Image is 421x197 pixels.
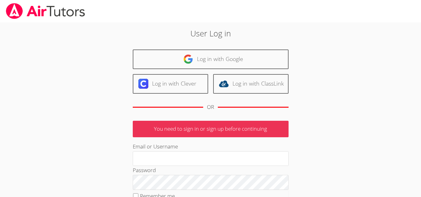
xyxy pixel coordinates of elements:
h2: User Log in [97,27,324,39]
label: Email or Username [133,143,178,150]
a: Log in with ClassLink [213,74,289,94]
img: classlink-logo-d6bb404cc1216ec64c9a2012d9dc4662098be43eaf13dc465df04b49fa7ab582.svg [219,79,229,89]
p: You need to sign in or sign up before continuing [133,121,289,137]
a: Log in with Clever [133,74,208,94]
a: Log in with Google [133,49,289,69]
label: Password [133,167,156,174]
img: airtutors_banner-c4298cdbf04f3fff15de1276eac7730deb9818008684d7c2e4769d2f7ddbe033.png [5,3,86,19]
img: clever-logo-6eab21bc6e7a338710f1a6ff85c0baf02591cd810cc4098c63d3a4b26e2feb20.svg [138,79,148,89]
div: OR [207,103,214,112]
img: google-logo-50288ca7cdecda66e5e0955fdab243c47b7ad437acaf1139b6f446037453330a.svg [183,54,193,64]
